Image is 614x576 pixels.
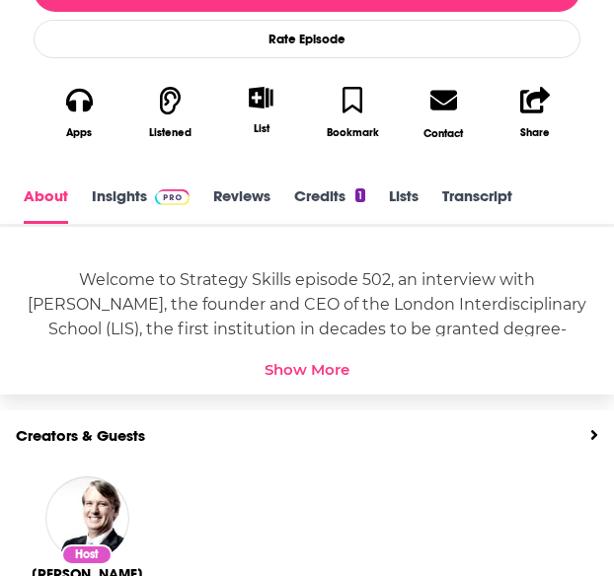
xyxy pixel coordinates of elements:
a: Transcript [442,186,512,224]
img: Michael Boricki [45,476,129,560]
a: Contact [398,74,489,152]
div: List [254,121,269,135]
button: Bookmark [307,74,398,152]
button: Share [490,74,580,152]
div: Contact [423,126,463,140]
a: InsightsPodchaser Pro [92,186,190,224]
button: Listened [124,74,215,152]
button: Show More Button [241,87,281,108]
div: Apps [66,126,92,139]
div: Rate Episode [34,20,580,58]
a: Credits1 [294,186,365,224]
div: Host [61,544,113,565]
div: Listened [149,126,192,139]
a: Creators & Guests [16,426,145,445]
button: Apps [34,74,124,152]
img: Podchaser Pro [155,189,190,205]
div: Share [520,126,550,139]
a: About [24,186,68,224]
div: Show More ButtonList [216,74,307,147]
a: Reviews [213,186,270,224]
div: Bookmark [327,126,379,139]
a: View All [590,426,598,445]
a: Lists [389,186,419,224]
div: 1 [355,188,365,202]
